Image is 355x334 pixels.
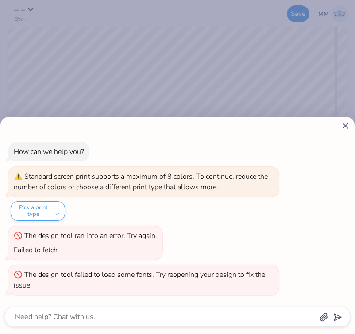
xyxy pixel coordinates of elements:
[14,172,268,192] div: Standard screen print supports a maximum of 8 colors. To continue, reduce the number of colors or...
[14,147,84,157] div: How can we help you?
[14,245,58,255] div: Failed to fetch
[11,201,65,221] button: Pick a print type
[14,270,265,290] div: The design tool failed to load some fonts. Try reopening your design to fix the issue.
[24,231,157,241] div: The design tool ran into an error. Try again.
